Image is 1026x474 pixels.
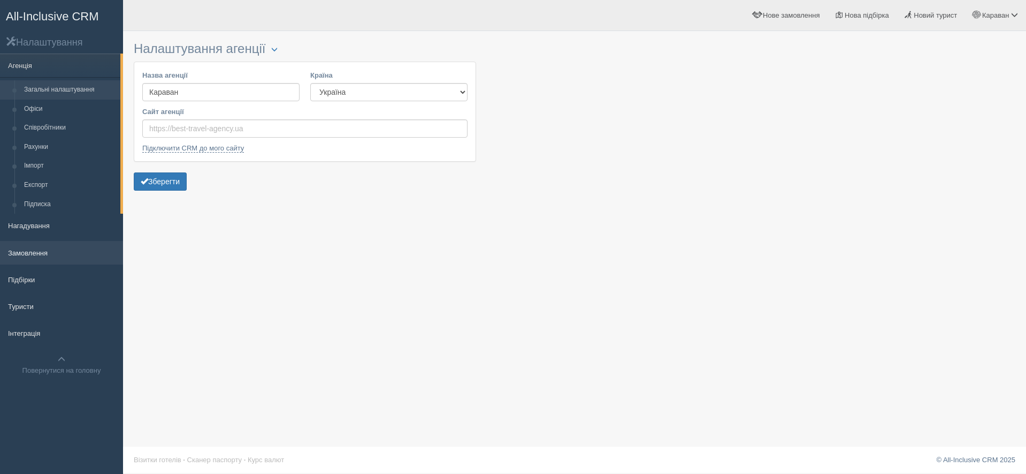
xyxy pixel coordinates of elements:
a: Сканер паспорту [187,456,242,464]
a: © All-Inclusive CRM 2025 [936,456,1015,464]
a: Курс валют [248,456,284,464]
a: Офіси [19,100,120,119]
span: Новий турист [914,11,957,19]
a: Імпорт [19,156,120,176]
a: Співробітники [19,118,120,138]
input: https://best-travel-agency.ua [142,119,468,138]
a: Підписка [19,195,120,214]
a: All-Inclusive CRM [1,1,122,30]
label: Назва агенції [142,70,300,80]
a: Рахунки [19,138,120,157]
span: Нова підбірка [845,11,889,19]
a: Візитки готелів [134,456,181,464]
span: Караван [982,11,1009,19]
span: Нове замовлення [763,11,820,19]
span: · [183,456,185,464]
label: Країна [310,70,468,80]
span: · [244,456,246,464]
a: Загальні налаштування [19,80,120,100]
a: Експорт [19,176,120,195]
span: All-Inclusive CRM [6,10,99,23]
label: Сайт агенції [142,107,468,117]
button: Зберегти [134,172,187,191]
h3: Налаштування агенції [134,42,476,56]
a: Підключити CRM до мого сайту [142,144,244,153]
